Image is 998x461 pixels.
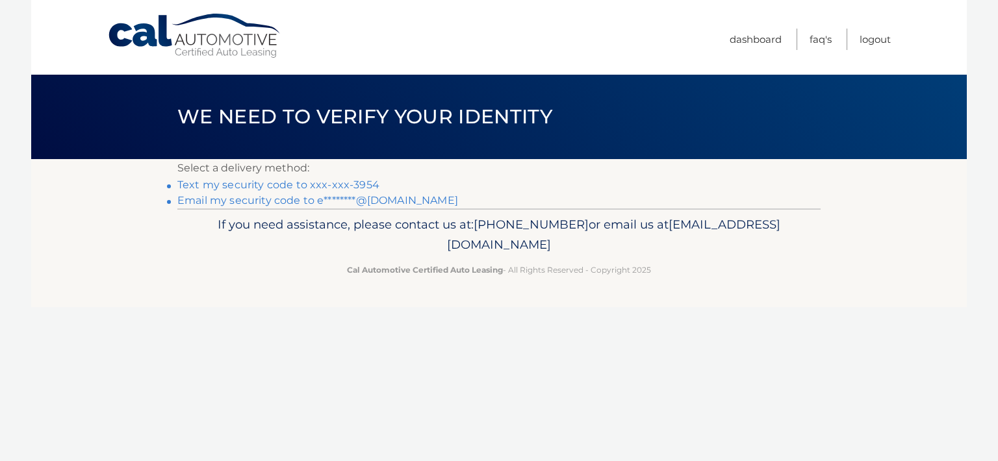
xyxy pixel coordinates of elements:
a: Email my security code to e********@[DOMAIN_NAME] [177,194,458,206]
a: FAQ's [810,29,832,50]
a: Logout [860,29,891,50]
p: If you need assistance, please contact us at: or email us at [186,214,812,256]
span: [PHONE_NUMBER] [474,217,589,232]
span: We need to verify your identity [177,105,552,129]
a: Text my security code to xxx-xxx-3954 [177,179,379,191]
a: Cal Automotive [107,13,283,59]
strong: Cal Automotive Certified Auto Leasing [347,265,503,275]
p: Select a delivery method: [177,159,821,177]
p: - All Rights Reserved - Copyright 2025 [186,263,812,277]
a: Dashboard [730,29,782,50]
